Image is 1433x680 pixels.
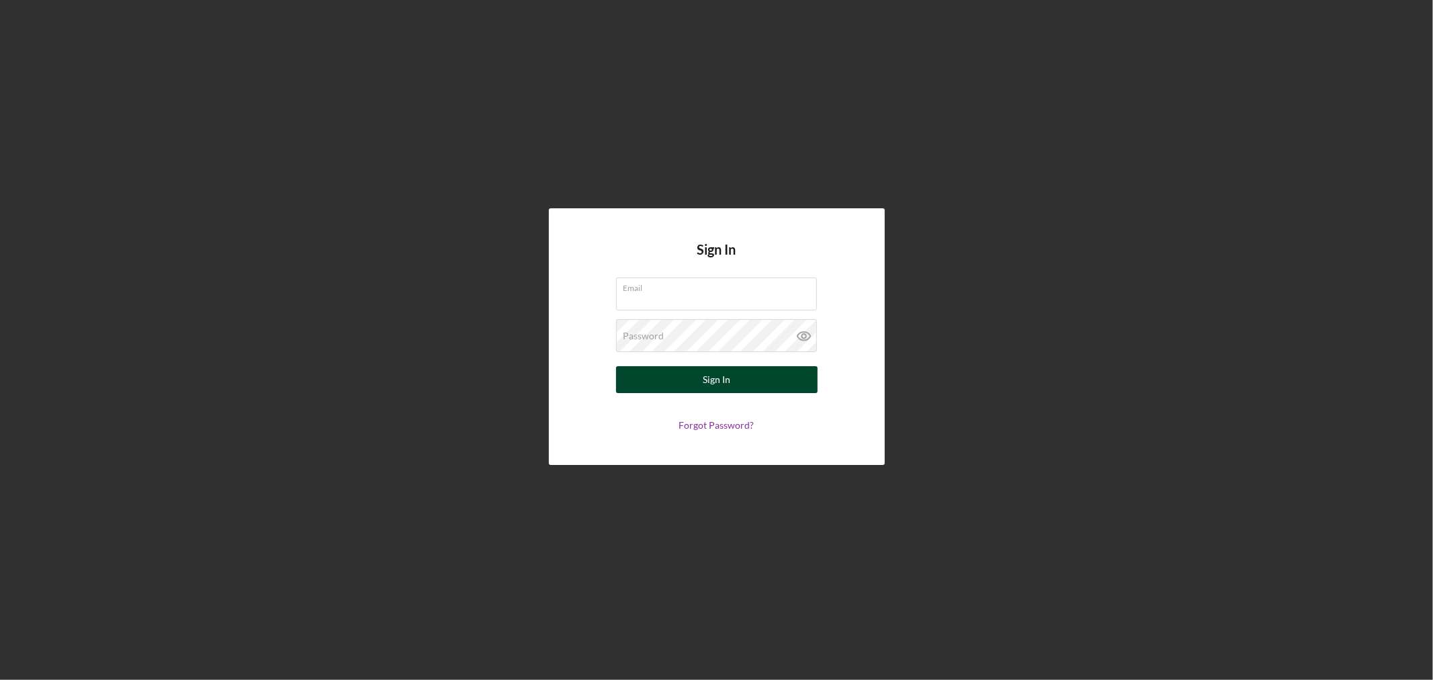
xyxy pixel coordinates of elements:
a: Forgot Password? [679,419,754,431]
label: Password [623,331,664,341]
h4: Sign In [697,242,736,278]
div: Sign In [703,366,730,393]
button: Sign In [616,366,818,393]
label: Email [623,278,817,293]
